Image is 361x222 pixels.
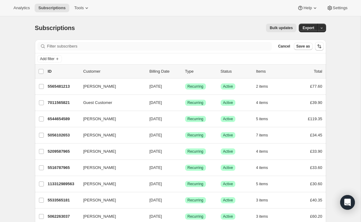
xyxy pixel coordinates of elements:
span: Active [223,100,233,105]
span: Recurring [188,198,203,203]
button: [PERSON_NAME] [80,147,141,156]
p: 7011565821 [48,100,78,106]
span: £77.60 [310,84,322,89]
span: Active [223,198,233,203]
button: Settings [323,4,351,12]
span: 3 items [256,198,268,203]
span: [DATE] [150,214,162,219]
span: [PERSON_NAME] [83,197,116,203]
button: 7 items [256,131,275,140]
span: Recurring [188,165,203,170]
p: 5533565181 [48,197,78,203]
p: 5056102653 [48,132,78,138]
p: Billing Date [150,68,180,75]
div: 113312989563[PERSON_NAME][DATE]SuccessRecurringSuccessActive5 items£30.60 [48,180,322,188]
span: 3 items [256,214,268,219]
button: 4 items [256,163,275,172]
button: Bulk updates [266,24,296,32]
span: Subscriptions [35,25,75,31]
span: Active [223,165,233,170]
div: IDCustomerBilling DateTypeStatusItemsTotal [48,68,322,75]
button: 2 items [256,82,275,91]
button: 5 items [256,115,275,123]
p: 113312989563 [48,181,78,187]
p: 5209587965 [48,148,78,155]
span: Export [302,25,314,30]
button: [PERSON_NAME] [80,130,141,140]
span: Bulk updates [270,25,293,30]
span: Analytics [13,6,30,10]
span: Settings [333,6,348,10]
p: Customer [83,68,145,75]
span: [PERSON_NAME] [83,83,116,90]
span: Guest Customer [83,100,112,106]
span: £119.35 [308,117,322,121]
span: £40.35 [310,198,322,202]
span: £34.45 [310,133,322,137]
button: 4 items [256,147,275,156]
span: 7 items [256,133,268,138]
span: Recurring [188,84,203,89]
div: Items [256,68,287,75]
div: 5516787965[PERSON_NAME][DATE]SuccessRecurringSuccessActive4 items£33.60 [48,163,322,172]
input: Filter subscribers [47,42,272,51]
p: 5062263037 [48,213,78,220]
button: Save as [294,43,313,50]
div: Type [185,68,216,75]
span: Recurring [188,117,203,121]
span: [DATE] [150,100,162,105]
span: [DATE] [150,117,162,121]
div: 5533565181[PERSON_NAME][DATE]SuccessRecurringSuccessActive3 items£40.35 [48,196,322,205]
p: Total [314,68,322,75]
button: Subscriptions [35,4,69,12]
span: Active [223,182,233,186]
button: [PERSON_NAME] [80,114,141,124]
span: Recurring [188,214,203,219]
div: 5209587965[PERSON_NAME][DATE]SuccessRecurringSuccessActive4 items£33.90 [48,147,322,156]
span: Recurring [188,100,203,105]
span: [PERSON_NAME] [83,116,116,122]
span: Recurring [188,149,203,154]
span: £60.20 [310,214,322,219]
span: Add filter [40,56,55,61]
span: Active [223,117,233,121]
span: [DATE] [150,198,162,202]
span: Help [303,6,312,10]
div: 5565481213[PERSON_NAME][DATE]SuccessRecurringSuccessActive2 items£77.60 [48,82,322,91]
span: 5 items [256,117,268,121]
span: [PERSON_NAME] [83,213,116,220]
button: 3 items [256,212,275,221]
span: Active [223,149,233,154]
span: Subscriptions [38,6,66,10]
div: 5056102653[PERSON_NAME][DATE]SuccessRecurringSuccessActive7 items£34.45 [48,131,322,140]
button: Sort the results [315,42,324,51]
span: [PERSON_NAME] [83,148,116,155]
button: Cancel [275,43,292,50]
button: [PERSON_NAME] [80,195,141,205]
span: 4 items [256,165,268,170]
span: 2 items [256,84,268,89]
button: [PERSON_NAME] [80,212,141,221]
span: Recurring [188,133,203,138]
p: ID [48,68,78,75]
span: 4 items [256,149,268,154]
span: [PERSON_NAME] [83,132,116,138]
button: [PERSON_NAME] [80,82,141,91]
button: Guest Customer [80,98,141,108]
div: 7011565821Guest Customer[DATE]SuccessRecurringSuccessActive4 items£39.90 [48,98,322,107]
span: Active [223,214,233,219]
button: [PERSON_NAME] [80,163,141,173]
p: 6544654589 [48,116,78,122]
span: £39.90 [310,100,322,105]
div: Open Intercom Messenger [340,195,355,210]
p: 5565481213 [48,83,78,90]
button: 3 items [256,196,275,205]
button: 5 items [256,180,275,188]
span: [DATE] [150,182,162,186]
span: [DATE] [150,133,162,137]
button: Help [294,4,321,12]
span: [DATE] [150,149,162,154]
span: Active [223,133,233,138]
button: 4 items [256,98,275,107]
span: [DATE] [150,84,162,89]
